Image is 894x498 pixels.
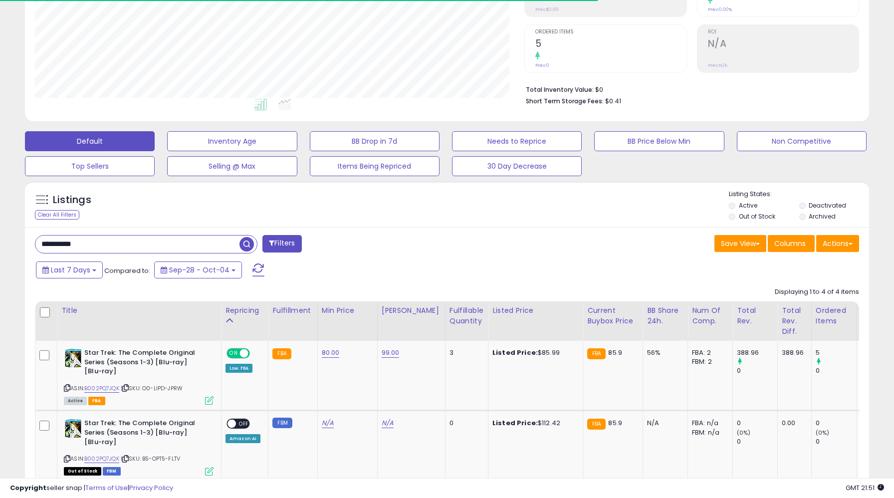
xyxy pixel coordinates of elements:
[449,305,484,326] div: Fulfillable Quantity
[608,418,622,428] span: 85.9
[774,239,806,249] span: Columns
[816,348,856,357] div: 5
[782,348,804,357] div: 388.96
[729,190,869,199] p: Listing States:
[10,484,173,493] div: seller snap | |
[816,235,859,252] button: Actions
[84,348,206,379] b: Star Trek: The Complete Original Series (Seasons 1-3) [Blu-ray] [Blu-ray]
[64,467,101,476] span: All listings that are currently out of stock and unavailable for purchase on Amazon
[492,305,579,316] div: Listed Price
[775,287,859,297] div: Displaying 1 to 4 of 4 items
[310,131,440,151] button: BB Drop in 7d
[739,201,757,210] label: Active
[647,348,680,357] div: 56%
[809,212,836,221] label: Archived
[35,210,79,220] div: Clear All Filters
[587,348,606,359] small: FBA
[104,266,150,275] span: Compared to:
[708,62,727,68] small: Prev: N/A
[85,483,128,493] a: Terms of Use
[692,428,725,437] div: FBM: n/a
[692,357,725,366] div: FBM: 2
[449,419,480,428] div: 0
[84,455,119,463] a: B002PQ7JQK
[737,131,867,151] button: Non Competitive
[816,419,856,428] div: 0
[737,429,751,437] small: (0%)
[167,156,297,176] button: Selling @ Max
[846,483,884,493] span: 2025-10-12 21:51 GMT
[737,305,773,326] div: Total Rev.
[10,483,46,493] strong: Copyright
[36,261,103,278] button: Last 7 Days
[382,418,394,428] a: N/A
[737,348,777,357] div: 388.96
[64,419,82,439] img: 51+B-R3TjGL._SL40_.jpg
[526,97,604,105] b: Short Term Storage Fees:
[535,6,559,12] small: Prev: $0.00
[782,419,804,428] div: 0.00
[449,348,480,357] div: 3
[225,364,252,373] div: Low. FBA
[739,212,775,221] label: Out of Stock
[84,419,206,449] b: Star Trek: The Complete Original Series (Seasons 1-3) [Blu-ray] [Blu-ray]
[167,131,297,151] button: Inventory Age
[452,131,582,151] button: Needs to Reprice
[262,235,301,252] button: Filters
[121,455,180,463] span: | SKU: B5-OPT5-FLTV
[51,265,90,275] span: Last 7 Days
[272,305,313,316] div: Fulfillment
[768,235,815,252] button: Columns
[816,429,830,437] small: (0%)
[535,29,686,35] span: Ordered Items
[816,305,852,326] div: Ordered Items
[382,348,400,358] a: 99.00
[587,419,606,430] small: FBA
[129,483,173,493] a: Privacy Policy
[782,305,807,337] div: Total Rev. Diff.
[382,305,441,316] div: [PERSON_NAME]
[227,349,240,358] span: ON
[708,29,859,35] span: ROI
[248,349,264,358] span: OFF
[64,348,214,404] div: ASIN:
[452,156,582,176] button: 30 Day Decrease
[816,366,856,375] div: 0
[647,305,683,326] div: BB Share 24h.
[322,418,334,428] a: N/A
[587,305,639,326] div: Current Buybox Price
[692,419,725,428] div: FBA: n/a
[322,305,373,316] div: Min Price
[88,397,105,405] span: FBA
[225,305,264,316] div: Repricing
[64,397,87,405] span: All listings currently available for purchase on Amazon
[64,348,82,368] img: 51+B-R3TjGL._SL40_.jpg
[492,348,538,357] b: Listed Price:
[25,131,155,151] button: Default
[225,434,260,443] div: Amazon AI
[605,96,621,106] span: $0.41
[121,384,183,392] span: | SKU: O0-LIPD-JPRW
[692,348,725,357] div: FBA: 2
[103,467,121,476] span: FBM
[53,193,91,207] h5: Listings
[535,38,686,51] h2: 5
[708,38,859,51] h2: N/A
[737,366,777,375] div: 0
[310,156,440,176] button: Items Being Repriced
[169,265,229,275] span: Sep-28 - Oct-04
[492,418,538,428] b: Listed Price:
[25,156,155,176] button: Top Sellers
[236,420,252,428] span: OFF
[84,384,119,393] a: B002PQ7JQK
[61,305,217,316] div: Title
[608,348,622,357] span: 85.9
[714,235,766,252] button: Save View
[526,83,852,95] li: $0
[526,85,594,94] b: Total Inventory Value:
[816,437,856,446] div: 0
[737,419,777,428] div: 0
[322,348,340,358] a: 80.00
[154,261,242,278] button: Sep-28 - Oct-04
[708,6,732,12] small: Prev: 0.00%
